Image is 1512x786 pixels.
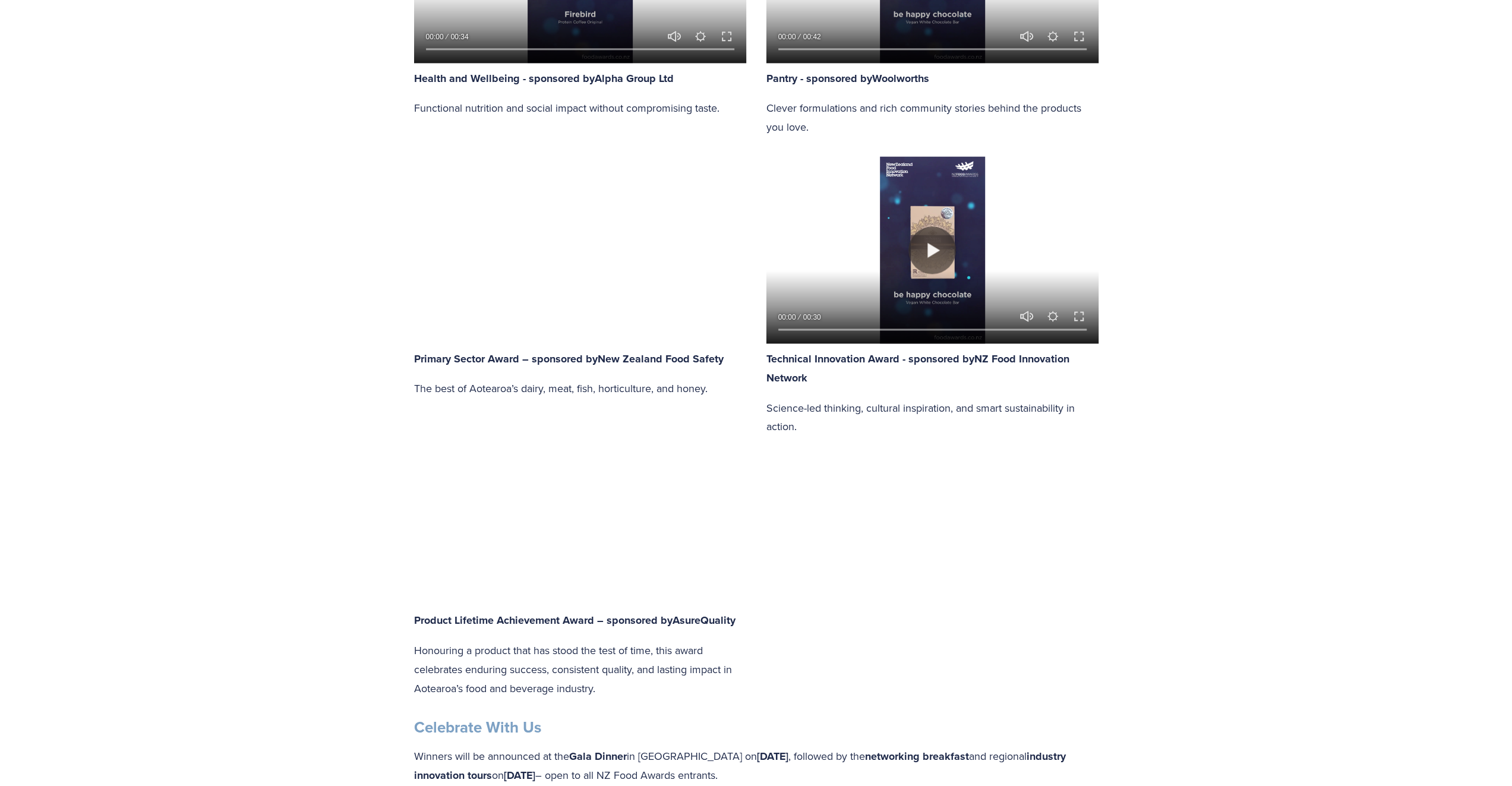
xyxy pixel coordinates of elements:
[799,311,824,323] div: Duration
[414,71,595,86] strong: Health and Wellbeing - sponsored by
[778,45,1087,53] input: Seek
[865,748,969,763] strong: networking breakfast
[799,31,824,43] div: Duration
[414,641,746,697] p: Honouring a product that has stood the test of time, this award celebrates enduring success, cons...
[872,71,929,86] a: Woolworths
[414,613,673,628] strong: Product Lifetime Achievement Award – sponsored by
[673,613,736,628] strong: AsureQuality
[447,31,472,43] div: Duration
[426,45,734,53] input: Seek
[766,351,974,367] strong: Technical Innovation Award - sponsored by
[414,748,1069,783] strong: industry innovation tours
[414,351,598,367] strong: Primary Sector Award – sponsored by
[595,71,674,86] a: Alpha Group Ltd
[778,325,1087,333] input: Seek
[414,379,746,398] p: The best of Aotearoa’s dairy, meat, fish, horticulture, and honey.
[766,351,1072,386] a: NZ Food Innovation Network
[598,351,724,366] a: New Zealand Food Safety
[778,31,799,43] div: Current time
[426,31,447,43] div: Current time
[908,226,956,274] button: Play
[766,399,1099,436] p: Science-led thinking, cultural inspiration, and smart sustainability in action.
[414,99,746,118] p: Functional nutrition and social impact without compromising taste.
[569,748,627,763] strong: Gala Dinner
[414,715,541,738] strong: Celebrate With Us
[504,767,535,782] strong: [DATE]
[766,71,872,86] strong: Pantry - sponsored by
[673,613,736,627] a: AsureQuality
[778,311,799,323] div: Current time
[766,99,1099,136] p: Clever formulations and rich community stories behind the products you love.
[414,746,1099,785] p: Winners will be announced at the in [GEOGRAPHIC_DATA] on , followed by the and regional on – open...
[757,748,788,763] strong: [DATE]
